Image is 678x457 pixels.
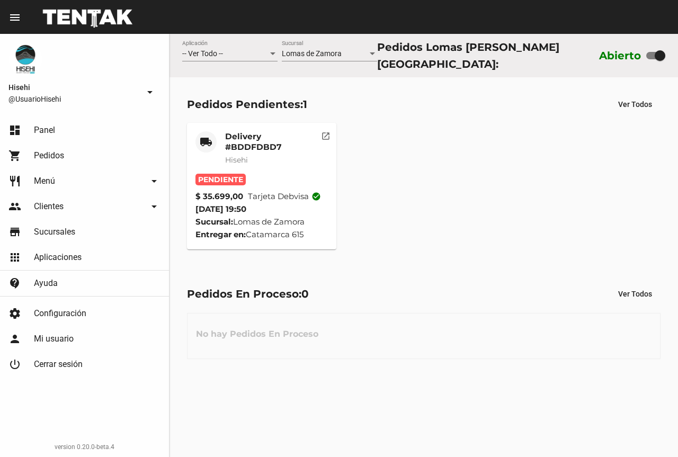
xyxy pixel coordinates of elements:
[8,42,42,76] img: b10aa081-330c-4927-a74e-08896fa80e0a.jpg
[8,333,21,345] mat-icon: person
[8,307,21,320] mat-icon: settings
[187,285,309,302] div: Pedidos En Proceso:
[187,96,307,113] div: Pedidos Pendientes:
[8,251,21,264] mat-icon: apps
[8,94,139,104] span: @UsuarioHisehi
[8,149,21,162] mat-icon: shopping_cart
[610,284,661,303] button: Ver Todos
[195,190,243,203] strong: $ 35.699,00
[34,201,64,212] span: Clientes
[618,100,652,109] span: Ver Todos
[182,49,223,58] span: -- Ver Todo --
[34,252,82,263] span: Aplicaciones
[282,49,342,58] span: Lomas de Zamora
[195,217,233,227] strong: Sucursal:
[634,415,667,446] iframe: chat widget
[8,358,21,371] mat-icon: power_settings_new
[225,131,320,153] mat-card-title: Delivery #BDDFDBD7
[34,150,64,161] span: Pedidos
[8,11,21,24] mat-icon: menu
[599,47,641,64] label: Abierto
[195,228,328,241] div: Catamarca 615
[377,39,594,73] div: Pedidos Lomas [PERSON_NAME][GEOGRAPHIC_DATA]:
[34,308,86,319] span: Configuración
[148,200,160,213] mat-icon: arrow_drop_down
[8,81,139,94] span: Hisehi
[301,288,309,300] span: 0
[8,226,21,238] mat-icon: store
[311,192,321,201] mat-icon: check_circle
[34,359,83,370] span: Cerrar sesión
[610,95,661,114] button: Ver Todos
[225,155,248,165] span: Hisehi
[34,125,55,136] span: Panel
[148,175,160,187] mat-icon: arrow_drop_down
[34,227,75,237] span: Sucursales
[195,216,328,228] div: Lomas de Zamora
[8,124,21,137] mat-icon: dashboard
[248,190,321,203] span: Tarjeta debvisa
[8,175,21,187] mat-icon: restaurant
[200,136,212,148] mat-icon: local_shipping
[188,318,327,350] h3: No hay Pedidos En Proceso
[195,204,246,214] span: [DATE] 19:50
[618,290,652,298] span: Ver Todos
[8,442,160,452] div: version 0.20.0-beta.4
[34,176,55,186] span: Menú
[195,174,246,185] span: Pendiente
[8,277,21,290] mat-icon: contact_support
[144,86,156,98] mat-icon: arrow_drop_down
[303,98,307,111] span: 1
[8,200,21,213] mat-icon: people
[195,229,246,239] strong: Entregar en:
[34,334,74,344] span: Mi usuario
[34,278,58,289] span: Ayuda
[321,130,331,139] mat-icon: open_in_new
